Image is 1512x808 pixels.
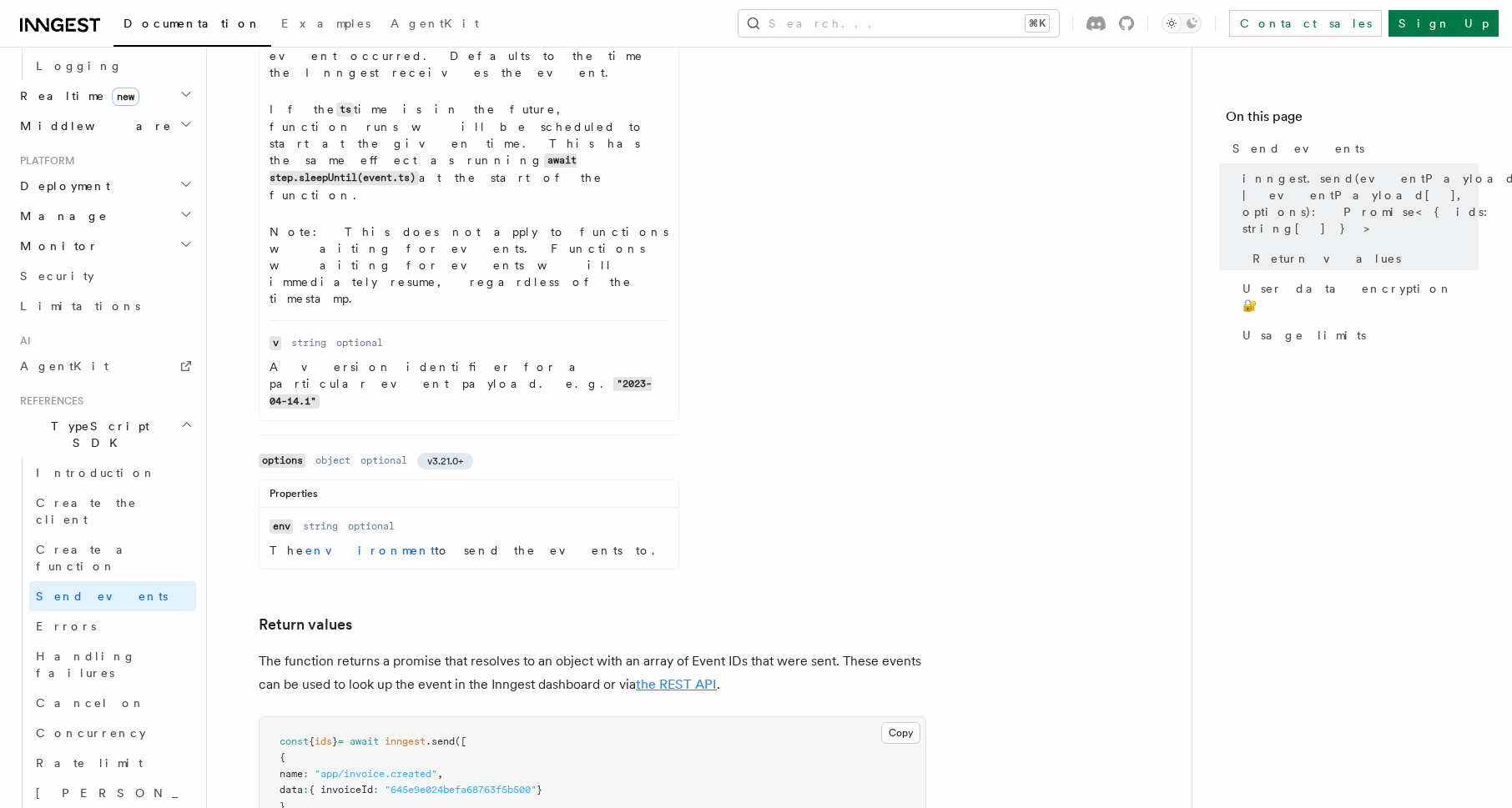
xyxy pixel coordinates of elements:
[13,201,196,231] button: Manage
[36,496,137,526] span: Create the client
[437,768,443,780] span: ,
[1242,327,1366,344] span: Usage limits
[1242,280,1479,314] span: User data encryption 🔐
[336,336,383,349] dd: optional
[13,261,196,291] a: Security
[305,544,435,557] a: environment
[270,359,668,410] p: A version identifier for a particular event payload. e.g.
[29,748,196,778] a: Rate limit
[123,17,261,30] span: Documentation
[332,735,338,747] span: }
[36,650,136,680] span: Handling failures
[36,590,168,603] span: Send events
[36,726,146,740] span: Concurrency
[270,519,293,534] code: env
[1162,13,1202,33] button: Toggle dark mode
[1246,243,1479,274] a: Return values
[13,154,75,168] span: Platform
[291,336,326,349] dd: string
[280,751,285,763] span: {
[1229,10,1382,37] a: Contact sales
[738,10,1059,37] button: Search...⌘K
[280,784,303,795] span: data
[29,488,196,534] a: Create the client
[309,784,373,795] span: { invoiceId
[303,519,338,533] dd: string
[309,735,315,747] span: {
[13,291,196,321] a: Limitations
[13,171,196,201] button: Deployment
[270,336,281,350] code: v
[13,118,172,134] span: Middleware
[13,418,180,451] span: TypeScript SDK
[260,487,678,508] div: Properties
[303,784,309,795] span: :
[270,542,668,559] p: The to send the events to.
[1226,107,1479,133] h4: On this page
[373,784,379,795] span: :
[1236,274,1479,320] a: User data encryption 🔐
[20,299,140,313] span: Limitations
[13,394,83,408] span: References
[315,735,332,747] span: ids
[636,676,717,692] a: the REST API
[270,101,668,203] p: If the time is in the future, function runs will be scheduled to start at the given time. This ha...
[455,735,466,747] span: ([
[113,5,271,47] a: Documentation
[29,641,196,688] a: Handling failures
[13,111,196,141] button: Middleware
[29,611,196,641] a: Errors
[112,88,139,106] span: new
[29,688,196,718] a: Cancel on
[36,786,280,800] span: [PERSON_NAME]
[259,650,926,696] p: The function returns a promise that resolves to an object with an array of Event IDs that were se...
[1226,133,1479,163] a: Send events
[29,534,196,581] a: Create a function
[1236,320,1479,350] a: Usage limits
[1236,163,1479,243] a: inngest.send(eventPayload | eventPayload[], options): Promise<{ ids: string[] }>
[29,51,196,81] a: Logging
[13,88,139,104] span: Realtime
[1026,15,1049,32] kbd: ⌘K
[1252,250,1401,267] span: Return values
[281,17,370,30] span: Examples
[537,784,542,795] span: }
[1232,140,1364,157] span: Send events
[36,696,145,710] span: Cancel on
[427,454,463,468] span: v3.21.0+
[315,454,350,467] dd: object
[259,613,352,636] a: Return values
[29,458,196,488] a: Introduction
[20,359,108,373] span: AgentKit
[271,5,381,45] a: Examples
[29,718,196,748] a: Concurrency
[1389,10,1499,37] a: Sign Up
[381,5,489,45] a: AgentKit
[348,519,395,533] dd: optional
[338,735,344,747] span: =
[13,178,110,194] span: Deployment
[13,334,31,348] span: AI
[391,17,479,30] span: AgentKit
[270,223,668,307] p: Note: This does not apply to functions waiting for events. Functions waiting for events will imme...
[385,784,537,795] span: "645e9e024befa68763f5b500"
[336,103,354,117] code: ts
[385,735,426,747] span: inngest
[315,768,437,780] span: "app/invoice.created"
[13,351,196,381] a: AgentKit
[280,768,303,780] span: name
[13,231,196,261] button: Monitor
[881,722,920,744] button: Copy
[36,466,156,479] span: Introduction
[36,59,123,73] span: Logging
[13,81,196,111] button: Realtimenew
[20,269,94,283] span: Security
[426,735,455,747] span: .send
[280,735,309,747] span: const
[350,735,379,747] span: await
[360,454,407,467] dd: optional
[259,454,305,468] code: options
[29,581,196,611] a: Send events
[29,778,196,808] a: [PERSON_NAME]
[36,756,143,770] span: Rate limit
